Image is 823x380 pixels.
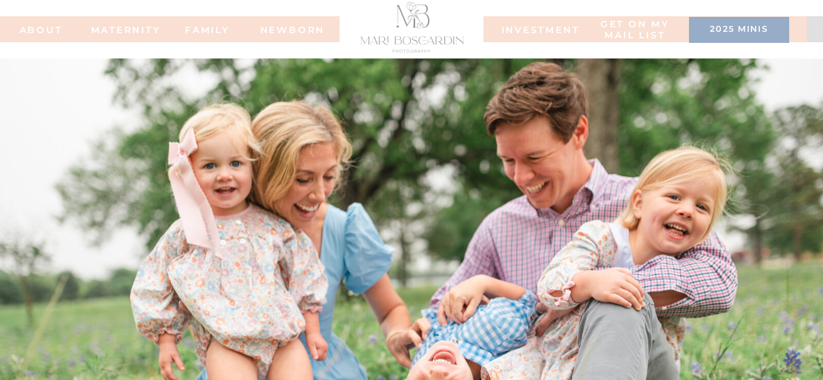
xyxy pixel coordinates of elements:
[91,25,143,34] a: MATERNITY
[695,24,783,37] a: 2025 minis
[502,25,567,34] a: INVESTMENT
[5,25,77,34] a: ABOUT
[599,19,672,42] a: Get on my MAIL list
[256,25,330,34] a: NEWBORN
[182,25,234,34] a: FAMILy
